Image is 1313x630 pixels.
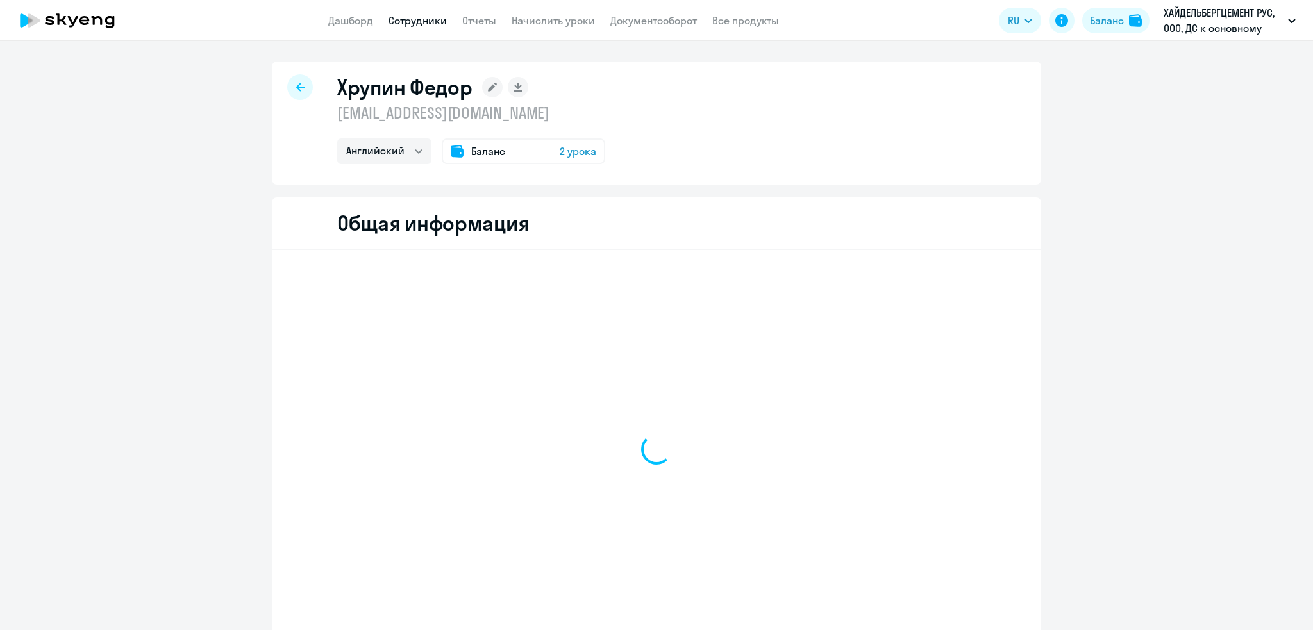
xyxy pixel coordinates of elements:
p: [EMAIL_ADDRESS][DOMAIN_NAME] [337,103,605,123]
button: Балансbalance [1082,8,1150,33]
p: ХАЙДЕЛЬБЕРГЦЕМЕНТ РУС, ООО, ДС к основному Договору с АНО [1164,5,1283,36]
button: RU [999,8,1041,33]
img: balance [1129,14,1142,27]
div: Баланс [1090,13,1124,28]
span: RU [1008,13,1019,28]
h2: Общая информация [337,210,529,236]
a: Все продукты [712,14,779,27]
a: Отчеты [462,14,496,27]
a: Документооборот [610,14,697,27]
a: Начислить уроки [512,14,595,27]
a: Сотрудники [389,14,447,27]
span: 2 урока [560,144,596,159]
a: Дашборд [328,14,373,27]
h1: Хрупин Федор [337,74,472,100]
button: ХАЙДЕЛЬБЕРГЦЕМЕНТ РУС, ООО, ДС к основному Договору с АНО [1157,5,1302,36]
span: Баланс [471,144,505,159]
